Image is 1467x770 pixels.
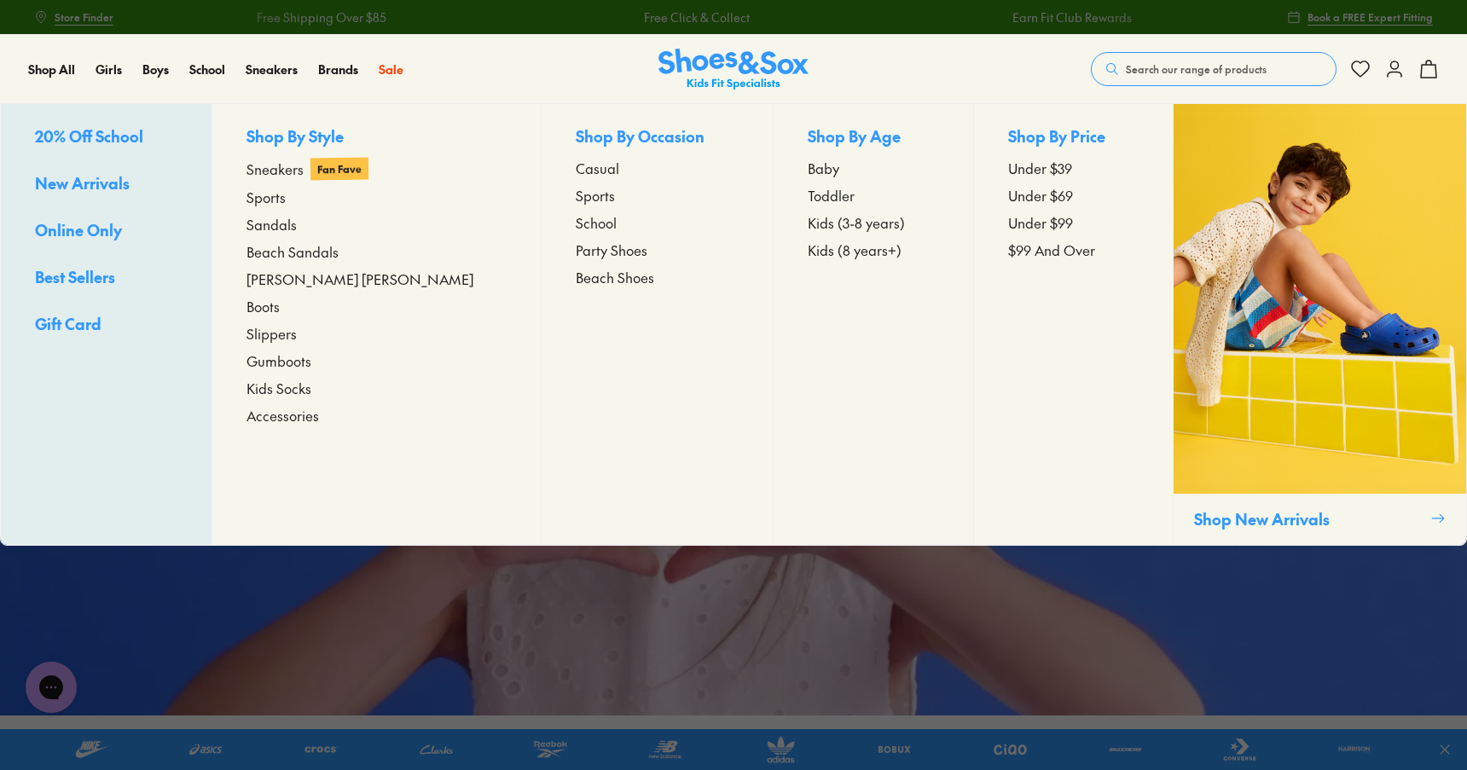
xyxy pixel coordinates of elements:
[1091,52,1337,86] button: Search our range of products
[35,125,143,147] span: 20% Off School
[576,267,739,287] a: Beach Shoes
[576,124,739,151] p: Shop By Occasion
[576,240,647,260] span: Party Shoes
[246,159,304,179] span: Sneakers
[35,171,177,198] a: New Arrivals
[34,2,113,32] a: Store Finder
[35,265,177,292] a: Best Sellers
[246,214,297,234] span: Sandals
[1008,240,1139,260] a: $99 And Over
[246,378,311,398] span: Kids Socks
[246,124,507,151] p: Shop By Style
[1287,2,1433,32] a: Book a FREE Expert Fitting
[808,158,939,178] a: Baby
[576,212,617,233] span: School
[246,241,507,262] a: Beach Sandals
[246,405,507,426] a: Accessories
[808,158,839,178] span: Baby
[1008,212,1073,233] span: Under $99
[35,312,177,339] a: Gift Card
[576,185,739,206] a: Sports
[1174,104,1466,494] img: SNS_WEBASSETS_CollectionHero_1280x1600_2_fb232889-267f-4fcf-bba8-825bf368b813.png
[55,9,113,25] span: Store Finder
[1194,507,1423,530] p: Shop New Arrivals
[576,212,739,233] a: School
[576,240,739,260] a: Party Shoes
[17,656,85,719] iframe: Gorgias live chat messenger
[808,124,939,151] p: Shop By Age
[246,405,319,426] span: Accessories
[576,185,615,206] span: Sports
[142,61,169,78] a: Boys
[1008,185,1073,206] span: Under $69
[28,61,75,78] a: Shop All
[246,269,507,289] a: [PERSON_NAME] [PERSON_NAME]
[189,61,225,78] a: School
[808,185,939,206] a: Toddler
[1008,185,1139,206] a: Under $69
[35,219,122,240] span: Online Only
[35,313,101,334] span: Gift Card
[246,61,298,78] a: Sneakers
[246,158,507,180] a: Sneakers Fan Fave
[1008,158,1139,178] a: Under $39
[576,158,739,178] a: Casual
[35,172,130,194] span: New Arrivals
[35,266,115,287] span: Best Sellers
[1008,158,1072,178] span: Under $39
[658,49,809,90] a: Shoes & Sox
[658,49,809,90] img: SNS_Logo_Responsive.svg
[1008,124,1139,151] p: Shop By Price
[808,240,902,260] span: Kids (8 years+)
[246,296,507,316] a: Boots
[641,9,747,26] a: Free Click & Collect
[1126,61,1267,77] span: Search our range of products
[246,323,507,344] a: Slippers
[1173,104,1466,545] a: Shop New Arrivals
[1308,9,1433,25] span: Book a FREE Expert Fitting
[576,267,654,287] span: Beach Shoes
[808,212,939,233] a: Kids (3-8 years)
[246,350,311,371] span: Gumboots
[246,187,507,207] a: Sports
[1008,240,1095,260] span: $99 And Over
[318,61,358,78] a: Brands
[254,9,384,26] a: Free Shipping Over $85
[246,214,507,234] a: Sandals
[1010,9,1129,26] a: Earn Fit Club Rewards
[246,296,280,316] span: Boots
[246,378,507,398] a: Kids Socks
[246,241,339,262] span: Beach Sandals
[246,350,507,371] a: Gumboots
[246,187,286,207] span: Sports
[808,185,855,206] span: Toddler
[1008,212,1139,233] a: Under $99
[246,269,473,289] span: [PERSON_NAME] [PERSON_NAME]
[808,240,939,260] a: Kids (8 years+)
[96,61,122,78] a: Girls
[379,61,403,78] a: Sale
[576,158,619,178] span: Casual
[246,323,297,344] span: Slippers
[35,218,177,245] a: Online Only
[808,212,905,233] span: Kids (3-8 years)
[310,157,368,180] p: Fan Fave
[35,124,177,151] a: 20% Off School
